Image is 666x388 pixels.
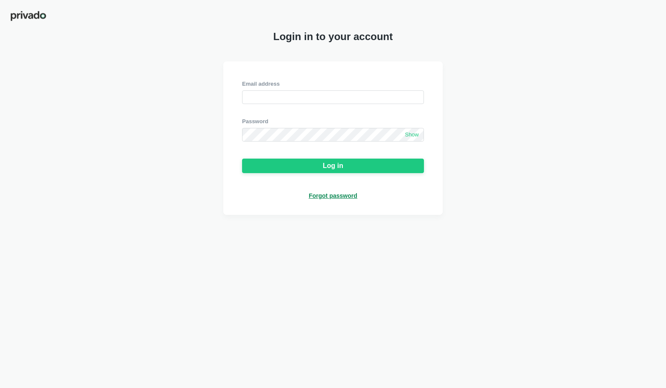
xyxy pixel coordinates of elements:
[323,162,343,170] div: Log in
[242,80,424,88] div: Email address
[309,192,357,200] a: Forgot password
[242,159,424,173] button: Log in
[10,10,47,22] img: privado-logo
[405,131,419,139] span: Show
[242,118,424,125] div: Password
[273,31,393,43] span: Login in to your account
